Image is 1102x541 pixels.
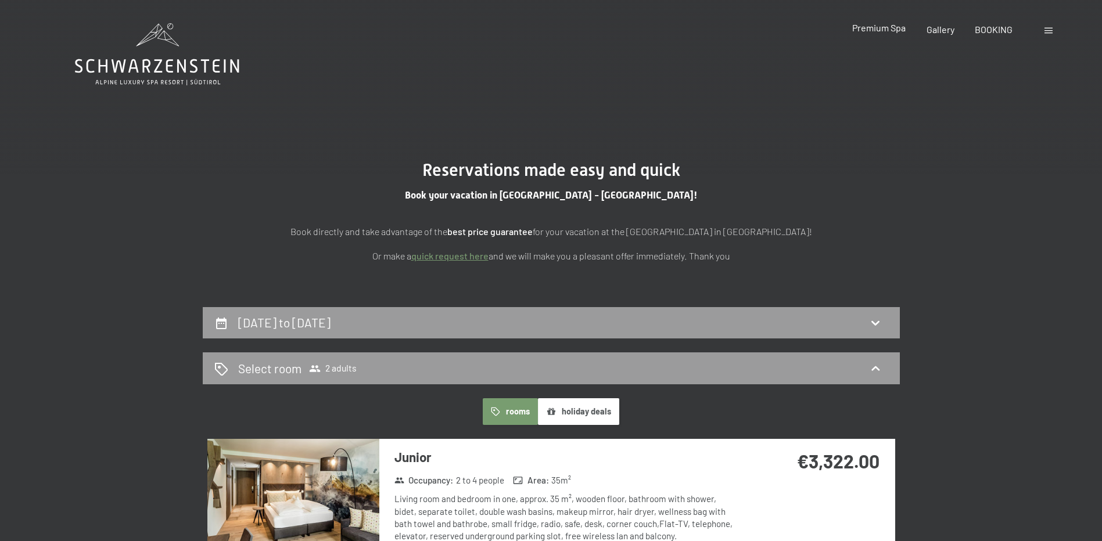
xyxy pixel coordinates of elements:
[975,24,1013,35] a: BOOKING
[411,250,489,261] a: quick request here
[261,248,842,264] p: Or make a and we will make you a pleasant offer immediately. Thank you
[238,315,331,330] h2: [DATE] to [DATE]
[456,474,504,486] span: 2 to 4 people
[852,22,906,33] a: Premium Spa
[797,450,880,472] strong: €3,322.00
[261,224,842,239] p: Book directly and take advantage of the for your vacation at the [GEOGRAPHIC_DATA] in [GEOGRAPHIC...
[238,360,301,377] h2: Select room
[394,448,740,466] h3: Junior
[927,24,954,35] a: Gallery
[483,398,538,425] button: rooms
[551,474,571,486] span: 35 m²
[394,474,454,486] strong: Occupancy :
[513,474,549,486] strong: Area :
[405,189,698,201] span: Book your vacation in [GEOGRAPHIC_DATA] - [GEOGRAPHIC_DATA]!
[538,398,619,425] button: holiday deals
[447,226,533,237] strong: best price guarantee
[422,160,680,180] span: Reservations made easy and quick
[309,363,357,374] span: 2 adults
